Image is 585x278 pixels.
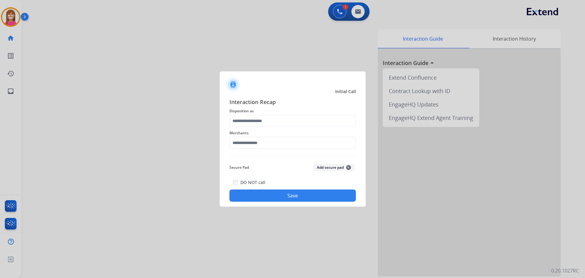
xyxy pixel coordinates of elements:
[240,179,265,186] label: DO NOT call
[229,190,356,202] button: Save
[226,77,240,92] img: contactIcon
[229,164,249,171] span: Secure Pad
[346,165,351,170] span: +
[335,88,356,95] span: Initial Call
[229,129,356,137] span: Merchants
[229,107,356,115] span: Disposition as
[229,98,356,107] span: Interaction Recap
[313,164,355,171] button: Add secure pad+
[551,267,579,274] p: 0.20.1027RC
